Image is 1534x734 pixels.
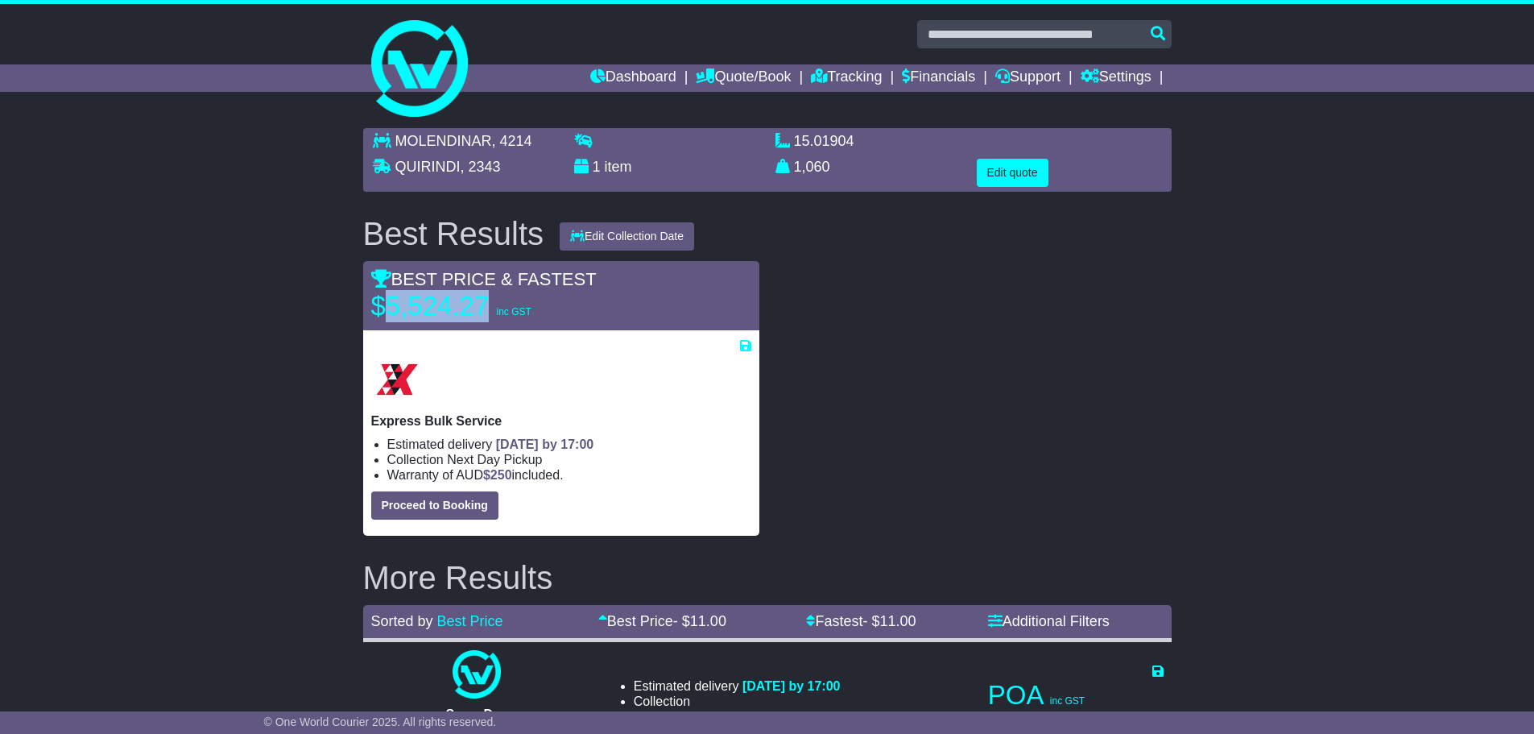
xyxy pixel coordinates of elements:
span: 250 [737,710,759,724]
p: $5,524.27 [371,290,573,322]
a: Fastest- $11.00 [806,613,916,629]
a: Settings [1081,64,1152,92]
div: Best Results [355,216,552,251]
span: inc GST [1050,695,1085,707]
span: - $ [862,613,916,629]
li: Warranty of AUD included. [634,709,841,724]
li: Estimated delivery [387,437,751,452]
li: Collection [634,694,841,709]
span: 11.00 [690,613,726,629]
a: Quote/Book [696,64,791,92]
p: POA [988,679,1164,711]
span: 1,060 [794,159,830,175]
a: Financials [902,64,975,92]
span: $ [483,468,512,482]
li: Collection [387,452,751,467]
a: Best Price [437,613,503,629]
span: BEST PRICE & FASTEST [371,269,597,289]
span: 250 [490,468,512,482]
a: Support [995,64,1061,92]
span: , 2343 [461,159,501,175]
span: Next Day Pickup [447,453,542,467]
span: item [605,159,632,175]
img: One World Courier: Same Day Nationwide(quotes take 0.5-1 hour) [453,650,501,699]
li: Warranty of AUD included. [387,467,751,483]
li: Estimated delivery [634,678,841,694]
span: QUIRINDI [395,159,461,175]
span: 11.00 [879,613,916,629]
button: Edit quote [977,159,1048,187]
h2: More Results [363,560,1172,595]
span: MOLENDINAR [395,133,492,149]
a: Best Price- $11.00 [598,613,726,629]
span: inc GST [496,306,531,317]
span: 15.01904 [794,133,854,149]
span: 1 [593,159,601,175]
a: Tracking [811,64,882,92]
a: Dashboard [590,64,676,92]
span: Sorted by [371,613,433,629]
img: Border Express: Express Bulk Service [371,354,423,405]
button: Proceed to Booking [371,491,498,520]
p: Express Bulk Service [371,413,751,429]
span: , 4214 [492,133,532,149]
span: - $ [673,613,726,629]
span: $ [730,710,759,724]
button: Edit Collection Date [560,222,694,251]
span: © One World Courier 2025. All rights reserved. [264,715,497,728]
a: Additional Filters [988,613,1110,629]
span: [DATE] by 17:00 [742,679,841,693]
span: [DATE] by 17:00 [496,437,594,451]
